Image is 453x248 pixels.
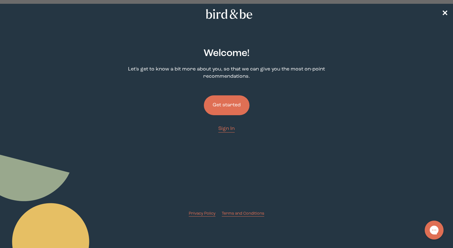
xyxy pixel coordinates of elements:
[422,218,447,242] iframe: Gorgias live chat messenger
[204,85,249,125] a: Get started
[204,95,249,115] button: Get started
[222,211,264,216] span: Terms and Conditions
[204,46,249,61] h2: Welcome !
[189,211,215,217] a: Privacy Policy
[222,211,264,217] a: Terms and Conditions
[118,66,335,80] p: Let's get to know a bit more about you, so that we can give you the most on-point recommendations.
[189,211,215,216] span: Privacy Policy
[442,8,448,20] a: ✕
[442,10,448,18] span: ✕
[218,126,235,131] span: Sign In
[218,125,235,132] a: Sign In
